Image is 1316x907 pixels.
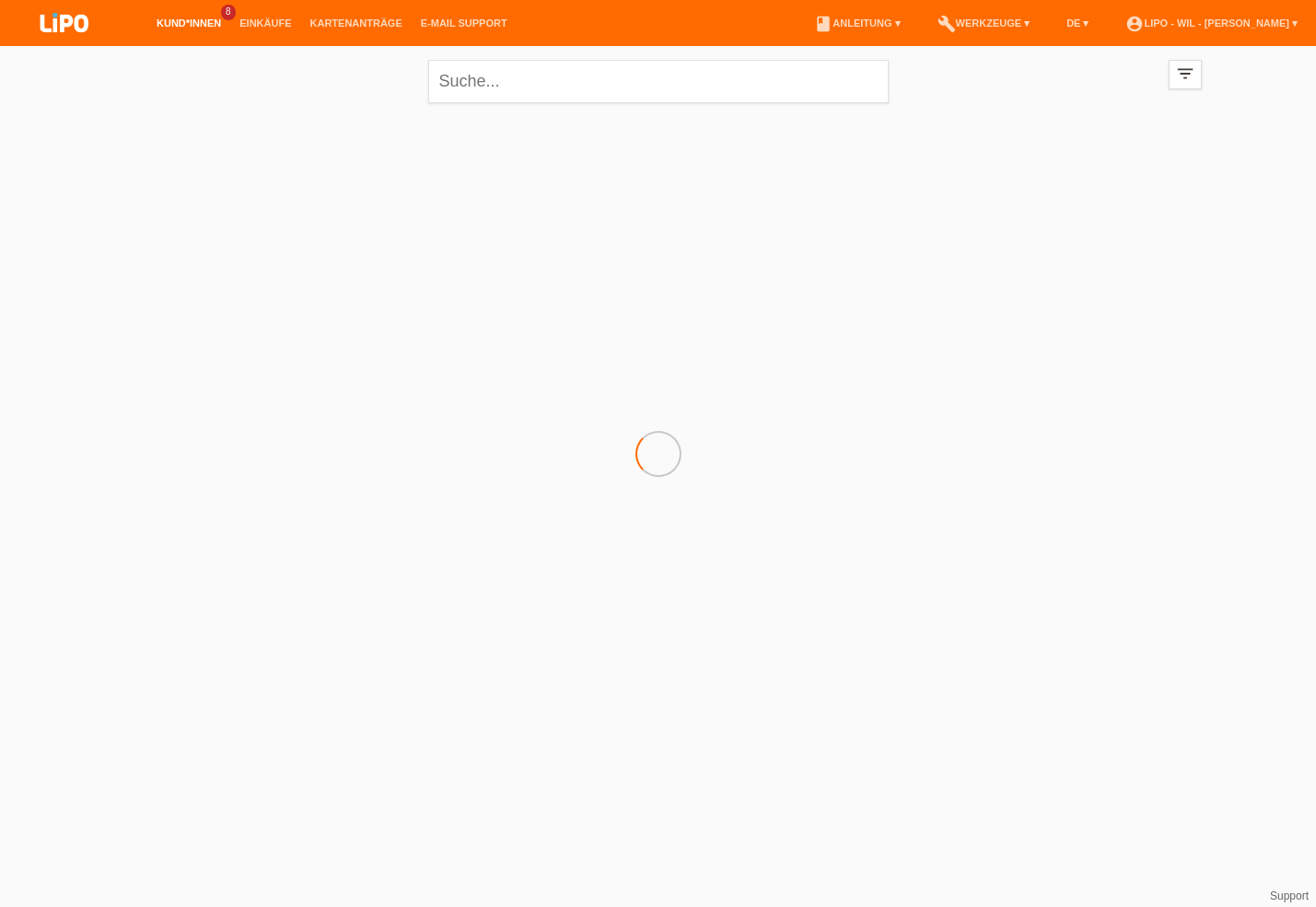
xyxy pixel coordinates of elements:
[1175,64,1195,84] i: filter_list
[147,17,230,29] a: Kund*innen
[938,15,956,33] i: build
[814,15,833,33] i: book
[412,17,517,29] a: E-Mail Support
[221,5,236,20] span: 8
[1125,15,1144,33] i: account_circle
[1057,17,1098,29] a: DE ▾
[805,17,909,29] a: bookAnleitung ▾
[928,17,1040,29] a: buildWerkzeuge ▾
[18,38,111,52] a: LIPO pay
[301,17,412,29] a: Kartenanträge
[230,17,300,29] a: Einkäufe
[1116,17,1307,29] a: account_circleLIPO - Wil - [PERSON_NAME] ▾
[1270,890,1309,902] a: Support
[428,60,889,103] input: Suche...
